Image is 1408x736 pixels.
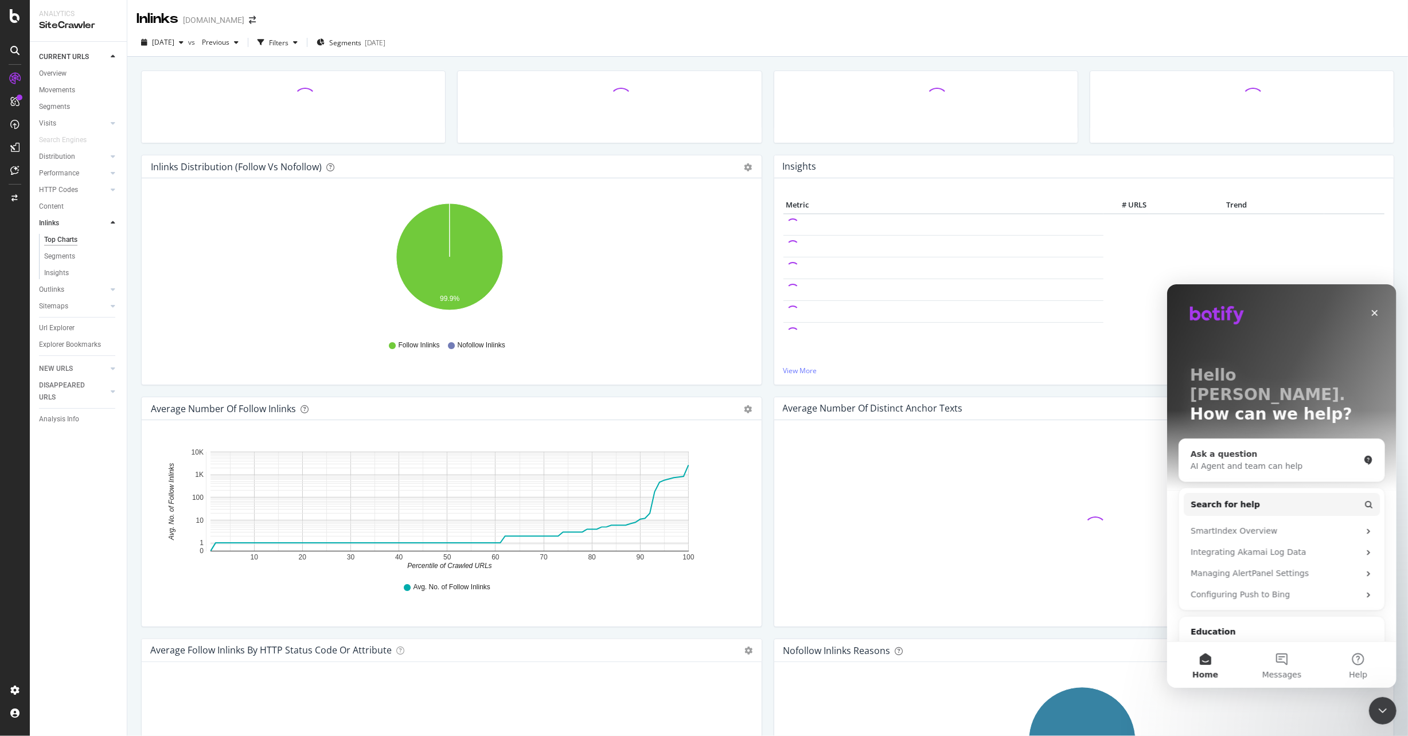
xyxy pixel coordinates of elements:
text: 80 [588,553,596,561]
text: 40 [395,553,403,561]
a: Insights [44,267,119,279]
div: [DATE] [365,38,385,48]
a: Url Explorer [39,322,119,334]
a: Search Engines [39,134,98,146]
span: Segments [329,38,361,48]
text: 50 [443,553,451,561]
div: Content [39,201,64,213]
div: Distribution [39,151,75,163]
div: Performance [39,167,79,179]
svg: A chart. [151,439,748,571]
a: Sitemaps [39,300,107,312]
a: Overview [39,68,119,80]
a: Analysis Info [39,413,119,425]
text: 0 [200,547,204,555]
div: SiteCrawler [39,19,118,32]
text: 1K [195,471,204,479]
div: Inlinks [136,9,178,29]
div: Segments [39,101,70,113]
i: Options [745,647,753,655]
text: 10K [192,448,204,456]
div: Search Engines [39,134,87,146]
text: Avg. No. of Follow Inlinks [167,463,175,541]
span: Nofollow Inlinks [458,340,505,350]
div: gear [744,405,752,413]
text: 20 [299,553,307,561]
a: DISAPPEARED URLS [39,379,107,404]
h4: Average Follow Inlinks by HTTP Status Code or Attribute [150,643,392,658]
text: 100 [192,494,204,502]
a: Distribution [39,151,107,163]
div: Segments [44,250,75,263]
span: Follow Inlinks [399,340,440,350]
a: Performance [39,167,107,179]
div: Sitemaps [39,300,68,312]
text: 1 [200,539,204,547]
span: vs [188,37,197,47]
a: Segments [39,101,119,113]
div: Movements [39,84,75,96]
iframe: Intercom live chat [1369,697,1397,725]
button: Previous [197,33,243,52]
a: Top Charts [44,234,119,246]
a: HTTP Codes [39,184,107,196]
div: Filters [269,38,288,48]
a: Inlinks [39,217,107,229]
div: arrow-right-arrow-left [249,16,256,24]
a: Outlinks [39,284,107,296]
text: 70 [540,553,548,561]
text: 10 [196,516,204,524]
div: Url Explorer [39,322,75,334]
a: Explorer Bookmarks [39,339,119,351]
span: Previous [197,37,229,47]
div: CURRENT URLS [39,51,89,63]
a: NEW URLS [39,363,107,375]
div: Overview [39,68,67,80]
span: 2025 Sep. 17th [152,37,174,47]
text: 90 [637,553,645,561]
div: [DOMAIN_NAME] [183,14,244,26]
a: CURRENT URLS [39,51,107,63]
text: 60 [492,553,500,561]
div: DISAPPEARED URLS [39,379,97,404]
div: Outlinks [39,284,64,296]
iframe: Intercom live chat [1167,284,1397,688]
button: Filters [253,33,302,52]
span: Avg. No. of Follow Inlinks [413,582,490,592]
div: Explorer Bookmarks [39,339,101,351]
text: 99.9% [440,295,459,303]
div: NEW URLS [39,363,73,375]
button: [DATE] [136,33,188,52]
th: Trend [1149,197,1324,214]
text: Percentile of Crawled URLs [407,562,492,570]
text: 100 [682,553,694,561]
text: 30 [347,553,355,561]
div: Analysis Info [39,413,79,425]
div: Inlinks Distribution (Follow vs Nofollow) [151,161,322,173]
svg: A chart. [151,197,748,330]
div: gear [744,163,752,171]
button: Segments[DATE] [312,33,390,52]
